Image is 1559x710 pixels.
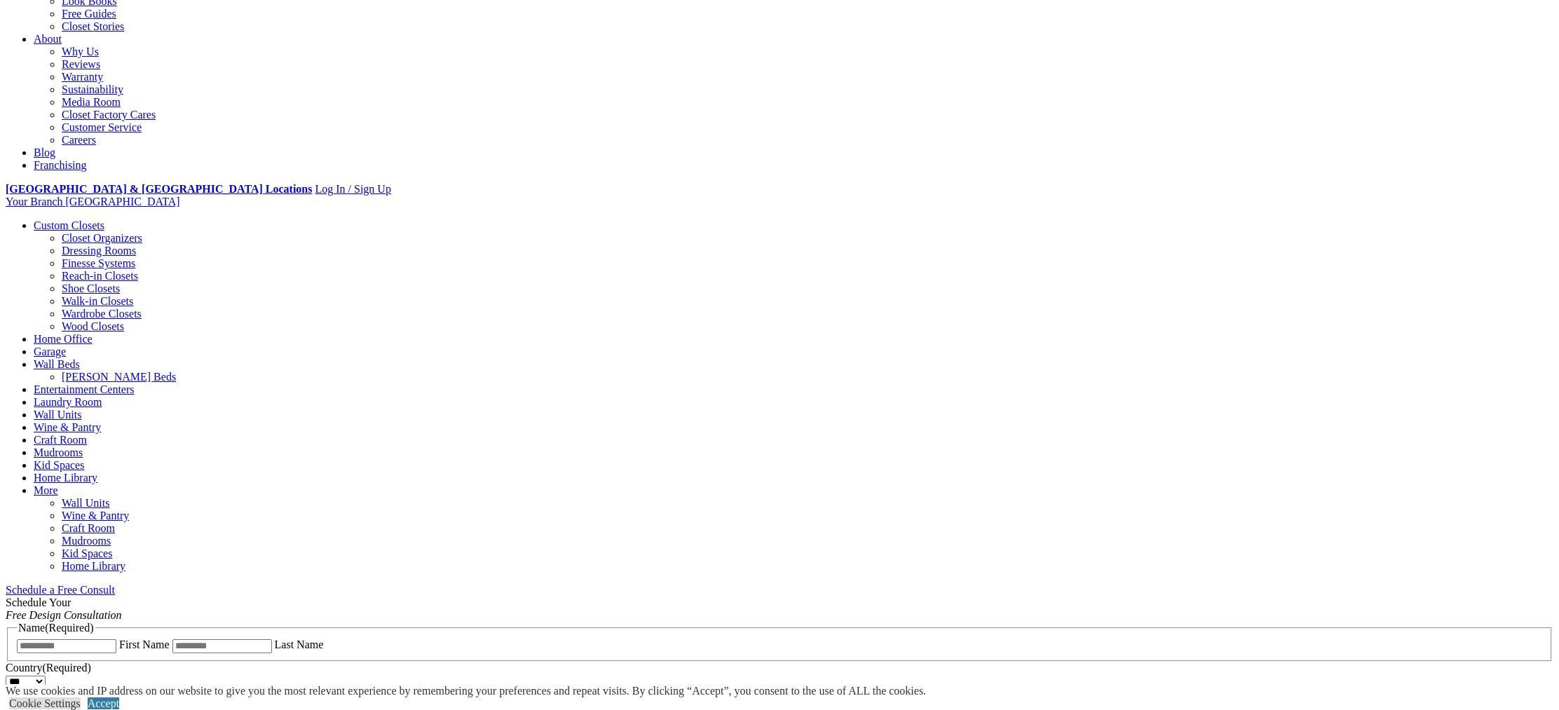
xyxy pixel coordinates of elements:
[62,46,99,57] a: Why Us
[62,121,142,133] a: Customer Service
[34,472,97,484] a: Home Library
[34,346,66,357] a: Garage
[34,409,81,421] a: Wall Units
[62,109,156,121] a: Closet Factory Cares
[62,270,138,282] a: Reach-in Closets
[62,282,120,294] a: Shoe Closets
[62,497,109,509] a: Wall Units
[34,146,55,158] a: Blog
[62,522,115,534] a: Craft Room
[62,371,176,383] a: [PERSON_NAME] Beds
[62,547,112,559] a: Kid Spaces
[275,639,324,650] label: Last Name
[62,560,125,572] a: Home Library
[6,196,62,207] span: Your Branch
[34,333,93,345] a: Home Office
[315,183,390,195] a: Log In / Sign Up
[42,662,90,674] span: (Required)
[62,20,124,32] a: Closet Stories
[45,622,93,634] span: (Required)
[62,308,142,320] a: Wardrobe Closets
[62,58,100,70] a: Reviews
[34,459,84,471] a: Kid Spaces
[6,584,115,596] a: Schedule a Free Consult (opens a dropdown menu)
[62,295,133,307] a: Walk-in Closets
[34,219,104,231] a: Custom Closets
[6,196,180,207] a: Your Branch [GEOGRAPHIC_DATA]
[6,685,926,697] div: We use cookies and IP address on our website to give you the most relevant experience by remember...
[62,245,136,257] a: Dressing Rooms
[9,697,81,709] a: Cookie Settings
[34,421,101,433] a: Wine & Pantry
[62,257,135,269] a: Finesse Systems
[62,232,142,244] a: Closet Organizers
[6,183,312,195] a: [GEOGRAPHIC_DATA] & [GEOGRAPHIC_DATA] Locations
[88,697,119,709] a: Accept
[62,83,123,95] a: Sustainability
[62,96,121,108] a: Media Room
[62,535,111,547] a: Mudrooms
[34,396,102,408] a: Laundry Room
[6,662,91,674] label: Country
[6,596,122,621] span: Schedule Your
[34,383,135,395] a: Entertainment Centers
[17,622,95,634] legend: Name
[34,434,87,446] a: Craft Room
[62,8,116,20] a: Free Guides
[34,484,58,496] a: More menu text will display only on big screen
[34,446,83,458] a: Mudrooms
[34,159,87,171] a: Franchising
[119,639,170,650] label: First Name
[62,320,124,332] a: Wood Closets
[65,196,179,207] span: [GEOGRAPHIC_DATA]
[62,510,129,521] a: Wine & Pantry
[34,358,80,370] a: Wall Beds
[6,609,122,621] em: Free Design Consultation
[62,71,103,83] a: Warranty
[34,33,62,45] a: About
[62,134,96,146] a: Careers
